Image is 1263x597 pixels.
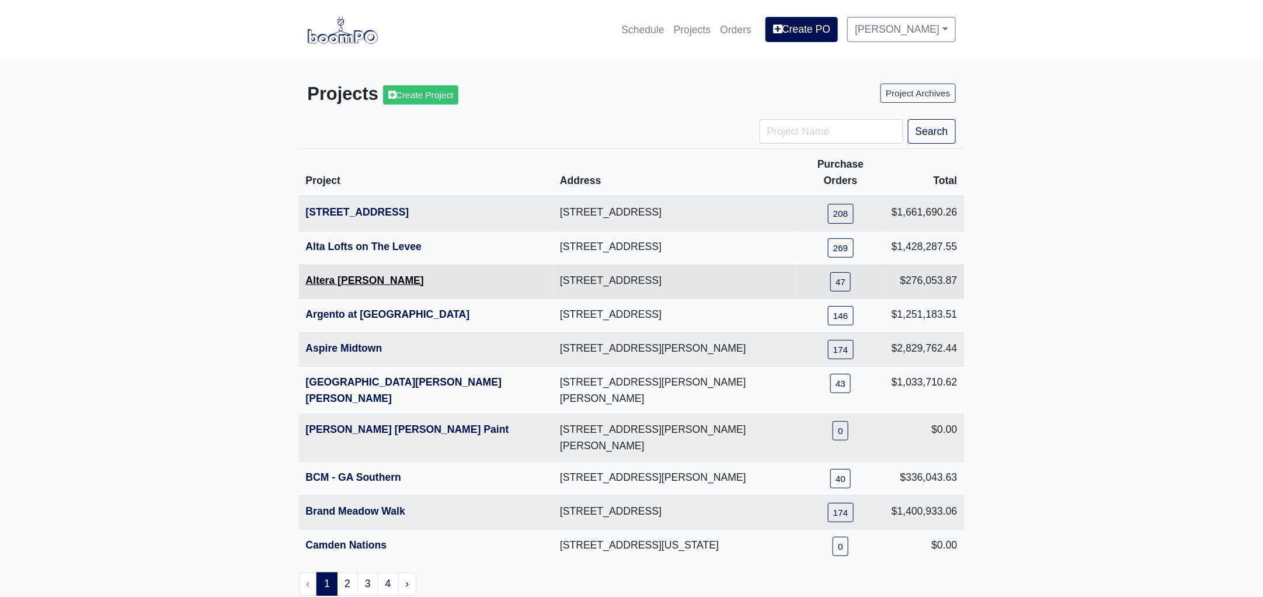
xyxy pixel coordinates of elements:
[885,265,965,298] td: $276,053.87
[617,17,669,43] a: Schedule
[398,572,417,596] a: Next »
[881,84,955,103] a: Project Archives
[337,572,358,596] a: 2
[383,85,458,105] a: Create Project
[553,495,796,529] td: [STREET_ADDRESS]
[378,572,399,596] a: 4
[357,572,378,596] a: 3
[885,529,965,563] td: $0.00
[306,241,422,252] a: Alta Lofts on The Levee
[553,149,796,197] th: Address
[833,421,848,440] a: 0
[885,332,965,366] td: $2,829,762.44
[308,16,378,43] img: boomPO
[553,367,796,414] td: [STREET_ADDRESS][PERSON_NAME][PERSON_NAME]
[885,149,965,197] th: Total
[306,539,387,551] a: Camden Nations
[306,424,509,435] a: [PERSON_NAME] [PERSON_NAME] Paint
[830,374,851,393] a: 43
[828,204,854,223] a: 208
[553,414,796,461] td: [STREET_ADDRESS][PERSON_NAME][PERSON_NAME]
[553,231,796,265] td: [STREET_ADDRESS]
[885,461,965,495] td: $336,043.63
[553,529,796,563] td: [STREET_ADDRESS][US_STATE]
[766,17,838,41] a: Create PO
[553,196,796,231] td: [STREET_ADDRESS]
[847,17,955,41] a: [PERSON_NAME]
[830,272,851,291] a: 47
[885,495,965,529] td: $1,400,933.06
[306,505,405,517] a: Brand Meadow Walk
[553,298,796,332] td: [STREET_ADDRESS]
[669,17,716,43] a: Projects
[885,231,965,265] td: $1,428,287.55
[828,340,854,359] a: 174
[796,149,885,197] th: Purchase Orders
[833,537,848,556] a: 0
[828,306,854,325] a: 146
[908,119,956,144] button: Search
[316,572,338,596] span: 1
[715,17,756,43] a: Orders
[306,471,402,483] a: BCM - GA Southern
[553,461,796,495] td: [STREET_ADDRESS][PERSON_NAME]
[828,238,854,258] a: 269
[308,84,623,105] h3: Projects
[885,367,965,414] td: $1,033,710.62
[553,332,796,366] td: [STREET_ADDRESS][PERSON_NAME]
[306,206,409,218] a: [STREET_ADDRESS]
[306,275,424,286] a: Altera [PERSON_NAME]
[828,503,854,522] a: 174
[306,308,470,320] a: Argento at [GEOGRAPHIC_DATA]
[299,572,318,596] li: « Previous
[299,149,554,197] th: Project
[306,342,382,354] a: Aspire Midtown
[885,298,965,332] td: $1,251,183.51
[830,469,851,488] a: 40
[553,265,796,298] td: [STREET_ADDRESS]
[885,196,965,231] td: $1,661,690.26
[885,414,965,461] td: $0.00
[760,119,903,144] input: Project Name
[306,376,502,404] a: [GEOGRAPHIC_DATA][PERSON_NAME][PERSON_NAME]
